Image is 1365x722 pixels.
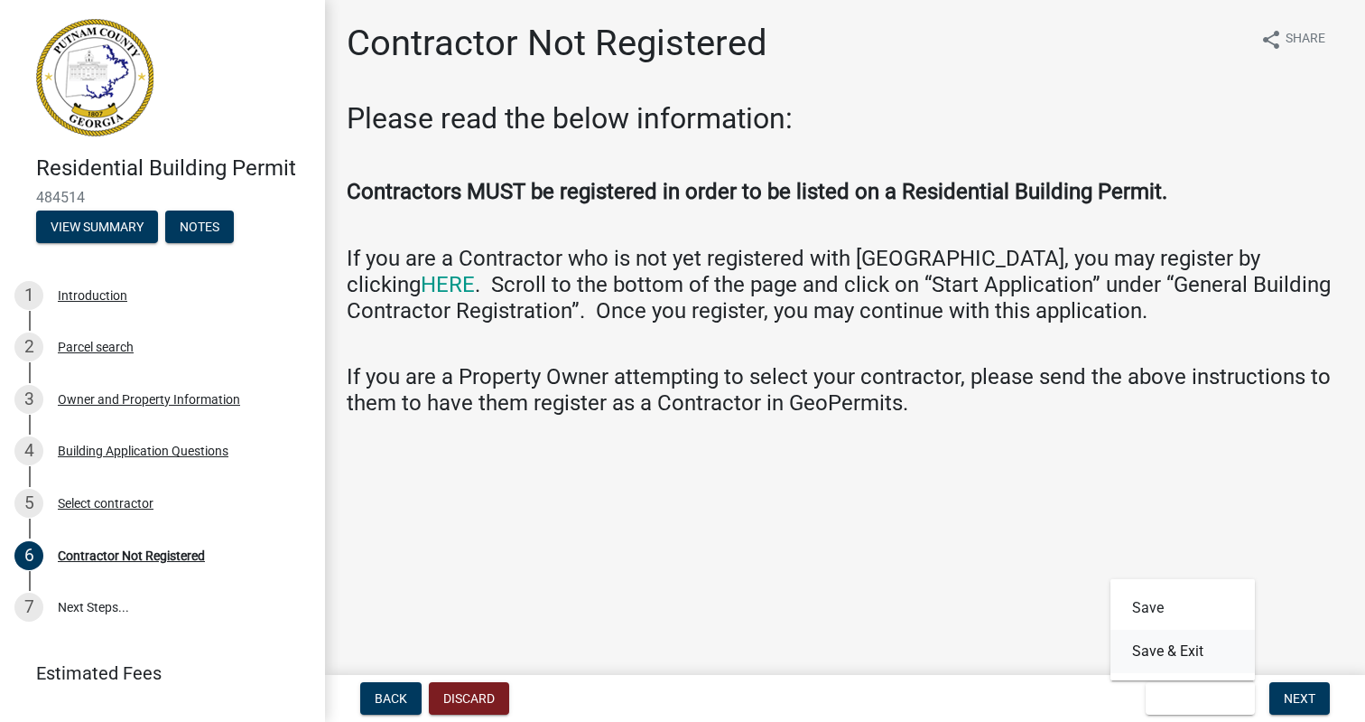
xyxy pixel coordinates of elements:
button: Next [1269,682,1330,715]
div: 4 [14,436,43,465]
div: 2 [14,333,43,361]
button: Save & Exit [1146,682,1255,715]
a: HERE [421,272,475,297]
div: Owner and Property Information [58,393,240,406]
div: 7 [14,593,43,622]
i: share [1260,29,1282,51]
h4: If you are a Contractor who is not yet registered with [GEOGRAPHIC_DATA], you may register by cli... [347,246,1343,323]
div: 1 [14,281,43,310]
div: 3 [14,385,43,414]
div: Save & Exit [1110,579,1255,680]
div: Contractor Not Registered [58,549,205,562]
div: Building Application Questions [58,445,228,457]
span: Save & Exit [1160,691,1230,706]
a: Estimated Fees [14,655,296,691]
h1: Contractor Not Registered [347,22,767,65]
h4: If you are a Property Owner attempting to select your contractor, please send the above instructi... [347,364,1343,417]
div: 6 [14,541,43,570]
button: Save & Exit [1110,630,1255,673]
button: Back [360,682,422,715]
strong: Contractors MUST be registered in order to be listed on a Residential Building Permit. [347,179,1167,204]
button: Notes [165,211,234,243]
span: Back [375,691,407,706]
button: View Summary [36,211,158,243]
button: Save [1110,586,1255,630]
button: Discard [429,682,509,715]
wm-modal-confirm: Notes [165,220,234,235]
button: shareShare [1246,22,1340,57]
span: 484514 [36,189,289,206]
h2: Please read the below information: [347,101,1343,136]
h4: Residential Building Permit [36,155,311,182]
div: Select contractor [58,497,153,510]
div: Introduction [58,289,127,302]
div: Parcel search [58,341,134,353]
div: 5 [14,489,43,518]
img: Putnam County, Georgia [36,19,153,136]
span: Next [1284,691,1315,706]
span: Share [1286,29,1325,51]
wm-modal-confirm: Summary [36,220,158,235]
